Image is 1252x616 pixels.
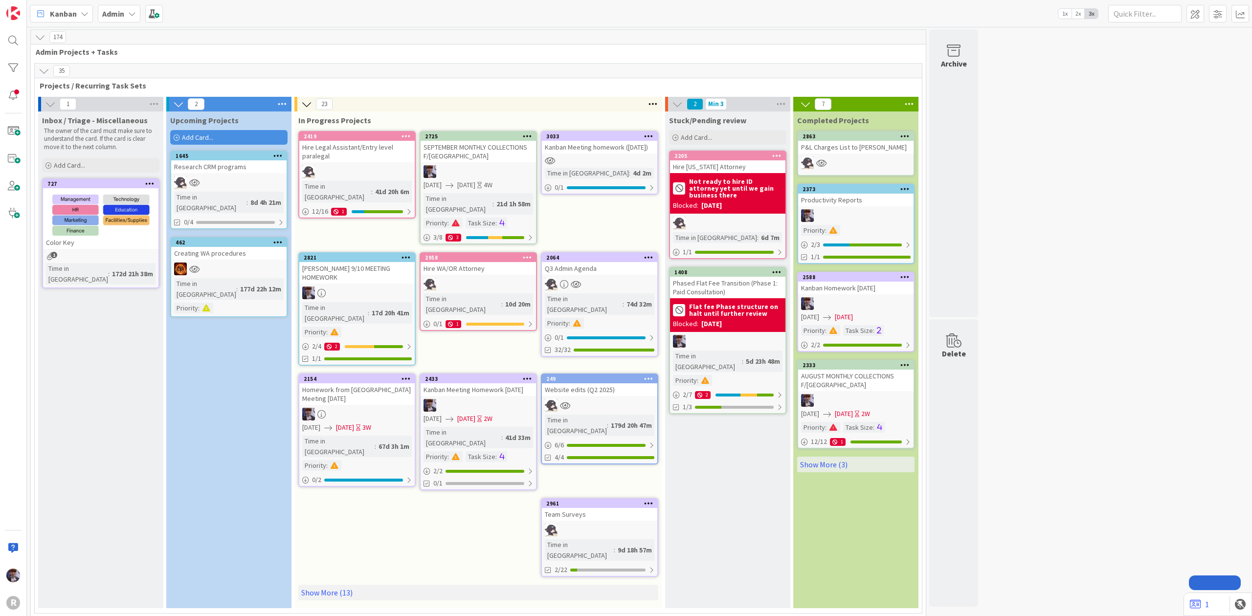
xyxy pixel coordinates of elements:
span: : [447,451,449,462]
div: 2154Homework from [GEOGRAPHIC_DATA] Meeting [DATE] [299,374,415,405]
div: 2419Hire Legal Assistant/Entry level paralegal [299,132,415,162]
span: 1/1 [811,252,820,262]
span: : [614,545,615,555]
span: [DATE] [835,409,853,419]
span: 32/32 [555,345,571,355]
div: Color Key [43,236,158,249]
span: 2 / 2 [811,340,820,350]
div: 2205Hire [US_STATE] Attorney [670,152,785,173]
div: 2958 [421,253,536,262]
div: Priority [424,218,447,228]
div: KN [542,524,657,536]
div: 74d 32m [624,299,654,309]
div: 727Color Key [43,179,158,249]
div: 2821[PERSON_NAME] 9/10 MEETING HOMEWORK [299,253,415,284]
div: Priority [673,375,697,386]
div: ML [299,286,415,299]
span: : [623,299,624,309]
div: Phased Flat Fee Transition (Phase 1: Paid Consultation) [670,277,785,298]
div: Priority [174,303,198,313]
span: Admin Projects + Tasks [36,47,914,57]
div: 2154 [299,374,415,383]
span: Add Card... [182,133,213,142]
span: 1 [51,252,57,258]
div: 2961 [542,499,657,508]
div: 3W [362,422,371,433]
div: 2333 [798,361,914,370]
div: Hire Legal Assistant/Entry level paralegal [299,141,415,162]
span: 0/4 [184,217,193,227]
span: 23 [316,98,333,110]
input: Quick Filter... [1108,5,1182,22]
div: 2064 [546,254,657,261]
div: Time in [GEOGRAPHIC_DATA] [424,193,492,215]
img: TR [174,263,187,275]
div: 8d 4h 21m [248,197,284,208]
div: 2863 [798,132,914,141]
span: : [492,198,494,209]
span: [DATE] [424,180,442,190]
a: 1 [1190,598,1209,610]
div: Homework from [GEOGRAPHIC_DATA] Meeting [DATE] [299,383,415,405]
div: Task Size [466,218,495,228]
div: 1 [331,208,347,216]
span: Projects / Recurring Task Sets [40,81,910,90]
div: 2588 [798,273,914,282]
div: ML [421,165,536,178]
div: 2433 [421,374,536,383]
img: ML [6,569,20,582]
div: 2821 [299,253,415,262]
img: ML [801,297,814,310]
span: : [697,375,698,386]
div: 2958 [425,254,536,261]
div: Delete [942,348,966,359]
div: 0/1 [542,181,657,194]
div: R [6,596,20,610]
div: Q3 Admin Agenda [542,262,657,275]
span: [DATE] [424,414,442,424]
span: [DATE] [457,414,475,424]
div: TR [171,263,287,275]
div: 9d 18h 57m [615,545,654,555]
div: 1645 [171,152,287,160]
span: 2 [188,98,204,110]
span: In Progress Projects [298,115,371,125]
div: Time in [GEOGRAPHIC_DATA] [46,263,108,285]
img: KN [302,165,315,178]
img: ML [424,165,436,178]
img: KN [673,217,686,229]
div: 2961Team Surveys [542,499,657,521]
div: 727 [43,179,158,188]
div: Priority [801,225,825,236]
div: 3/83 [421,231,536,243]
span: [DATE] [336,422,354,433]
img: KN [424,278,436,290]
div: 172d 21h 38m [110,268,156,279]
div: 1 [830,438,846,446]
span: 2 / 4 [312,341,321,352]
div: 462 [176,239,287,246]
div: 2154 [304,375,415,382]
span: 2 / 2 [433,466,443,476]
div: Priority [302,327,326,337]
div: 462 [171,238,287,247]
div: 2205 [674,153,785,159]
div: 2064 [542,253,657,262]
div: Hire WA/OR Attorney [421,262,536,275]
div: Time in [GEOGRAPHIC_DATA] [673,232,757,243]
div: Kanban Meeting homework ([DATE]) [542,141,657,154]
div: Blocked: [673,319,698,329]
div: SEPTEMBER MONTHLY COLLECTIONS F/[GEOGRAPHIC_DATA] [421,141,536,162]
div: Archive [941,58,967,69]
span: Stuck/Pending review [669,115,746,125]
span: [DATE] [835,312,853,322]
div: Creating WA procedures [171,247,287,260]
div: 1 [446,320,461,328]
b: Flat fee Phase structure on halt until further review [689,303,782,317]
div: Kanban Homework [DATE] [798,282,914,294]
span: : [371,186,373,197]
a: Show More (13) [298,585,658,600]
div: ML [798,209,914,222]
span: 2 [687,98,703,110]
span: Completed Projects [797,115,869,125]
